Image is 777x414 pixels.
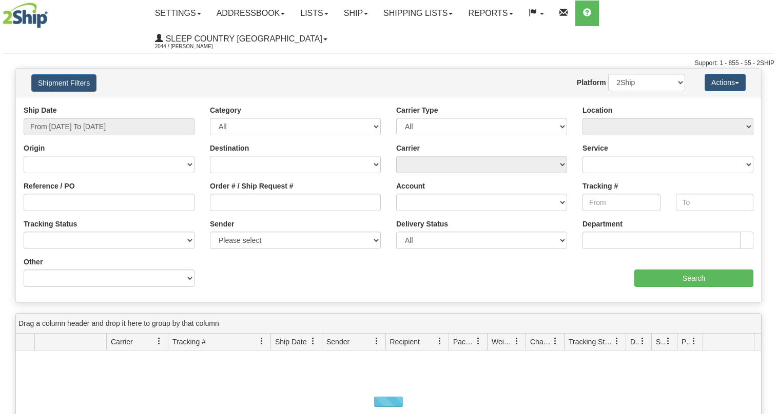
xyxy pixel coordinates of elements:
label: Destination [210,143,249,153]
a: Tracking Status filter column settings [608,333,626,350]
span: Pickup Status [682,337,690,347]
a: Charge filter column settings [547,333,564,350]
div: grid grouping header [16,314,761,334]
label: Reference / PO [24,181,75,191]
span: Shipment Issues [656,337,665,347]
a: Sleep Country [GEOGRAPHIC_DATA] 2044 / [PERSON_NAME] [147,26,335,52]
a: Recipient filter column settings [431,333,449,350]
input: From [582,194,661,211]
span: Recipient [390,337,420,347]
label: Account [396,181,425,191]
a: Shipment Issues filter column settings [659,333,677,350]
span: Charge [530,337,552,347]
a: Settings [147,1,209,26]
a: Carrier filter column settings [150,333,168,350]
label: Department [582,219,623,229]
img: logo2044.jpg [3,3,48,28]
label: Order # / Ship Request # [210,181,294,191]
a: Ship Date filter column settings [304,333,322,350]
input: To [676,194,754,211]
button: Actions [705,74,746,91]
label: Category [210,105,241,115]
a: Lists [293,1,336,26]
label: Sender [210,219,234,229]
span: Sender [326,337,349,347]
span: Sleep Country [GEOGRAPHIC_DATA] [163,34,322,43]
a: Reports [460,1,520,26]
label: Carrier Type [396,105,438,115]
span: Weight [492,337,513,347]
button: Shipment Filters [31,74,96,92]
a: Sender filter column settings [368,333,385,350]
input: Search [634,270,753,287]
span: 2044 / [PERSON_NAME] [155,42,232,52]
iframe: chat widget [753,155,776,259]
label: Carrier [396,143,420,153]
label: Origin [24,143,45,153]
label: Ship Date [24,105,57,115]
span: Tracking # [172,337,206,347]
a: Addressbook [209,1,293,26]
span: Carrier [111,337,133,347]
a: Weight filter column settings [508,333,526,350]
label: Delivery Status [396,219,448,229]
a: Packages filter column settings [470,333,487,350]
label: Service [582,143,608,153]
label: Tracking Status [24,219,77,229]
a: Tracking # filter column settings [253,333,270,350]
span: Tracking Status [569,337,613,347]
a: Pickup Status filter column settings [685,333,703,350]
a: Shipping lists [376,1,460,26]
label: Location [582,105,612,115]
div: Support: 1 - 855 - 55 - 2SHIP [3,59,774,68]
a: Delivery Status filter column settings [634,333,651,350]
label: Other [24,257,43,267]
span: Ship Date [275,337,306,347]
label: Platform [577,77,606,88]
a: Ship [336,1,376,26]
span: Packages [453,337,475,347]
label: Tracking # [582,181,618,191]
span: Delivery Status [630,337,639,347]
